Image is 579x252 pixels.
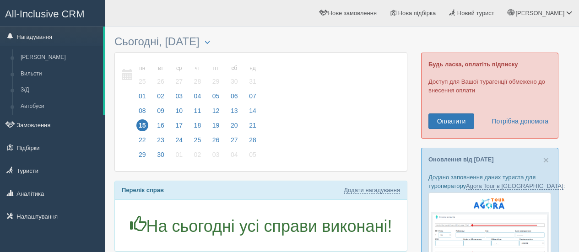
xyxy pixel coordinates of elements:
a: 29 [134,150,151,164]
a: 02 [152,91,169,106]
span: 02 [155,90,167,102]
a: 16 [152,120,169,135]
span: 16 [155,119,167,131]
span: All-Inclusive CRM [5,8,85,20]
a: 15 [134,120,151,135]
small: сб [228,64,240,72]
a: 03 [170,91,188,106]
a: 25 [189,135,206,150]
p: Додано заповнення даних туриста для туроператору : [428,173,551,190]
a: 06 [226,91,243,106]
a: 11 [189,106,206,120]
a: 24 [170,135,188,150]
a: 01 [170,150,188,164]
a: пт 29 [207,59,225,91]
a: 17 [170,120,188,135]
span: 09 [155,105,167,117]
a: Вильоти [16,66,103,82]
span: 29 [136,149,148,161]
span: 27 [228,134,240,146]
a: 04 [226,150,243,164]
a: 02 [189,150,206,164]
span: 07 [247,90,259,102]
a: вт 26 [152,59,169,91]
span: 20 [228,119,240,131]
span: 03 [210,149,222,161]
span: 26 [210,134,222,146]
span: Новий турист [457,10,494,16]
a: 03 [207,150,225,164]
a: 08 [134,106,151,120]
span: Нова підбірка [398,10,436,16]
a: нд 31 [244,59,259,91]
span: 11 [192,105,204,117]
span: 04 [192,90,204,102]
button: Close [543,155,549,165]
span: 05 [247,149,259,161]
span: 25 [136,75,148,87]
span: 26 [155,75,167,87]
span: 15 [136,119,148,131]
small: ср [173,64,185,72]
small: нд [247,64,259,72]
a: 18 [189,120,206,135]
small: пн [136,64,148,72]
a: 30 [152,150,169,164]
span: 01 [173,149,185,161]
span: 08 [136,105,148,117]
span: 25 [192,134,204,146]
span: 30 [155,149,167,161]
a: Оновлення від [DATE] [428,156,494,163]
span: 04 [228,149,240,161]
a: сб 30 [226,59,243,91]
span: 13 [228,105,240,117]
span: 24 [173,134,185,146]
a: 20 [226,120,243,135]
a: 13 [226,106,243,120]
a: Agora Tour в [GEOGRAPHIC_DATA] [466,182,563,190]
span: 01 [136,90,148,102]
a: Автобуси [16,98,103,115]
a: 27 [226,135,243,150]
a: 26 [207,135,225,150]
a: [PERSON_NAME] [16,49,103,66]
a: 05 [207,91,225,106]
span: 21 [247,119,259,131]
a: 12 [207,106,225,120]
span: 14 [247,105,259,117]
a: Додати нагадування [344,187,400,194]
a: пн 25 [134,59,151,91]
span: 12 [210,105,222,117]
b: Будь ласка, оплатіть підписку [428,61,518,68]
a: 01 [134,91,151,106]
h3: Сьогодні, [DATE] [114,36,407,48]
span: 28 [192,75,204,87]
small: вт [155,64,167,72]
a: 09 [152,106,169,120]
span: 05 [210,90,222,102]
small: пт [210,64,222,72]
a: 05 [244,150,259,164]
span: 17 [173,119,185,131]
a: Потрібна допомога [486,113,549,129]
h1: На сьогодні усі справи виконані! [122,216,400,236]
div: Доступ для Вашої турагенції обмежено до внесення оплати [421,53,558,139]
span: Нове замовлення [328,10,377,16]
small: чт [192,64,204,72]
span: 19 [210,119,222,131]
a: 04 [189,91,206,106]
a: 21 [244,120,259,135]
a: чт 28 [189,59,206,91]
a: 23 [152,135,169,150]
span: 03 [173,90,185,102]
span: 18 [192,119,204,131]
span: 27 [173,75,185,87]
a: 22 [134,135,151,150]
span: 31 [247,75,259,87]
b: Перелік справ [122,187,164,193]
span: 22 [136,134,148,146]
a: 19 [207,120,225,135]
a: All-Inclusive CRM [0,0,105,26]
span: 02 [192,149,204,161]
a: Оплатити [428,113,474,129]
